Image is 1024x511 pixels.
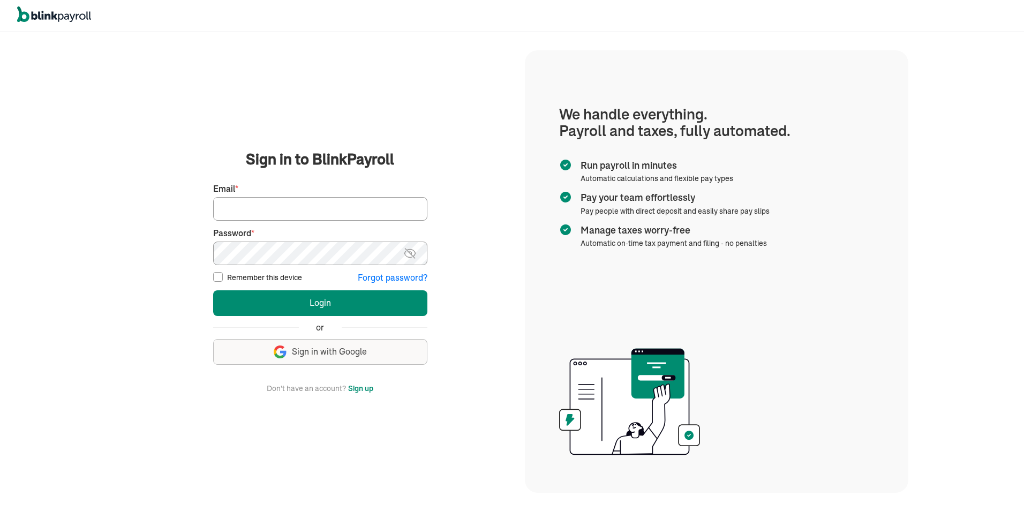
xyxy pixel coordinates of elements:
button: Forgot password? [358,272,427,284]
h1: We handle everything. Payroll and taxes, fully automated. [559,106,874,139]
img: eye [403,247,417,260]
span: Sign in with Google [292,345,367,358]
label: Email [213,183,427,195]
span: Don't have an account? [267,382,346,395]
span: Automatic calculations and flexible pay types [581,174,733,183]
img: google [274,345,287,358]
label: Password [213,227,427,239]
span: Run payroll in minutes [581,159,729,172]
span: Pay people with direct deposit and easily share pay slips [581,206,770,216]
input: Your email address [213,197,427,221]
img: logo [17,6,91,22]
span: Automatic on-time tax payment and filing - no penalties [581,238,767,248]
button: Login [213,290,427,316]
span: or [316,321,324,334]
img: illustration [559,345,700,459]
button: Sign in with Google [213,339,427,365]
button: Sign up [348,382,373,395]
span: Sign in to BlinkPayroll [246,148,394,170]
img: checkmark [559,159,572,171]
img: checkmark [559,223,572,236]
img: checkmark [559,191,572,204]
span: Pay your team effortlessly [581,191,765,205]
span: Manage taxes worry-free [581,223,763,237]
label: Remember this device [227,272,302,283]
